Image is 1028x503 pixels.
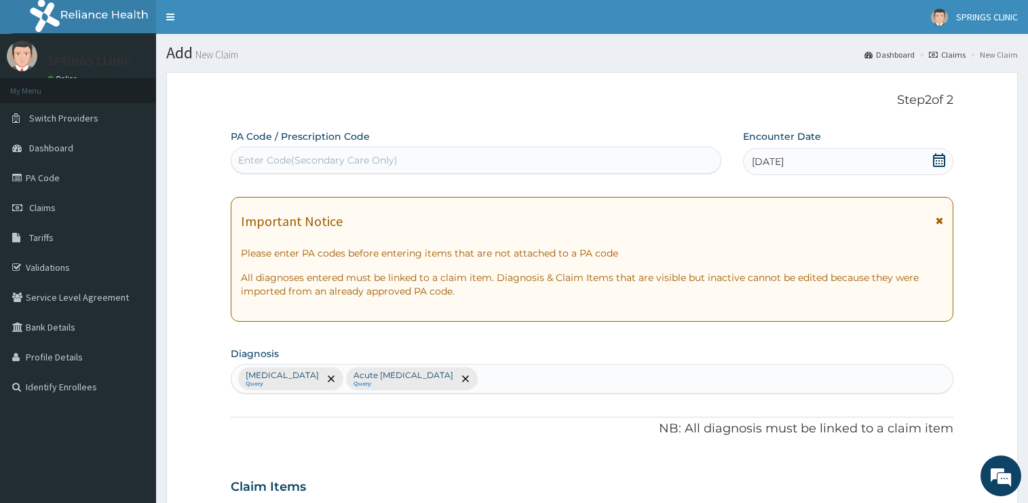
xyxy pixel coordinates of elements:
[929,49,966,60] a: Claims
[47,55,131,67] p: SPRINGS CLINIC
[967,49,1018,60] li: New Claim
[193,50,238,60] small: New Claim
[231,93,953,108] p: Step 2 of 2
[931,9,948,26] img: User Image
[231,130,370,143] label: PA Code / Prescription Code
[956,11,1018,23] span: SPRINGS CLINIC
[29,202,56,214] span: Claims
[246,370,319,381] p: [MEDICAL_DATA]
[166,44,1018,62] h1: Add
[231,347,279,360] label: Diagnosis
[241,246,943,260] p: Please enter PA codes before entering items that are not attached to a PA code
[29,112,98,124] span: Switch Providers
[864,49,915,60] a: Dashboard
[354,370,453,381] p: Acute [MEDICAL_DATA]
[743,130,821,143] label: Encounter Date
[325,373,337,385] span: remove selection option
[241,271,943,298] p: All diagnoses entered must be linked to a claim item. Diagnosis & Claim Items that are visible bu...
[47,74,80,83] a: Online
[231,480,306,495] h3: Claim Items
[241,214,343,229] h1: Important Notice
[7,41,37,71] img: User Image
[238,153,398,167] div: Enter Code(Secondary Care Only)
[246,381,319,388] small: Query
[459,373,472,385] span: remove selection option
[752,155,784,168] span: [DATE]
[29,231,54,244] span: Tariffs
[29,142,73,154] span: Dashboard
[231,420,953,438] p: NB: All diagnosis must be linked to a claim item
[354,381,453,388] small: Query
